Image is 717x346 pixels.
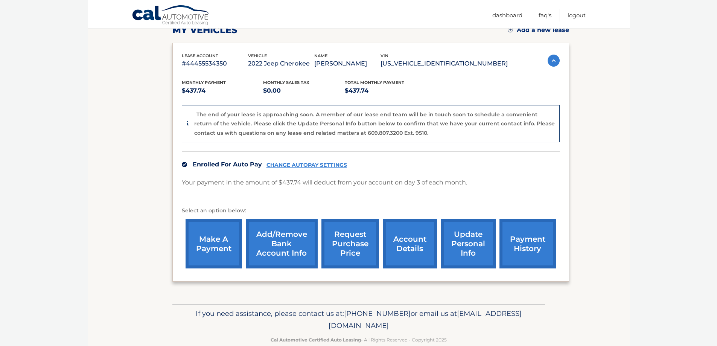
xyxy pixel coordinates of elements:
[263,85,345,96] p: $0.00
[182,162,187,167] img: check.svg
[194,111,555,136] p: The end of your lease is approaching soon. A member of our lease end team will be in touch soon t...
[548,55,560,67] img: accordion-active.svg
[568,9,586,21] a: Logout
[132,5,211,27] a: Cal Automotive
[266,162,347,168] a: CHANGE AUTOPAY SETTINGS
[329,309,522,330] span: [EMAIL_ADDRESS][DOMAIN_NAME]
[381,53,388,58] span: vin
[182,58,248,69] p: #44455534350
[314,53,327,58] span: name
[492,9,522,21] a: Dashboard
[263,80,309,85] span: Monthly sales Tax
[508,26,569,34] a: Add a new lease
[246,219,318,268] a: Add/Remove bank account info
[381,58,508,69] p: [US_VEHICLE_IDENTIFICATION_NUMBER]
[177,308,540,332] p: If you need assistance, please contact us at: or email us at
[345,85,426,96] p: $437.74
[345,80,404,85] span: Total Monthly Payment
[182,53,218,58] span: lease account
[186,219,242,268] a: make a payment
[499,219,556,268] a: payment history
[172,24,237,36] h2: my vehicles
[383,219,437,268] a: account details
[182,80,226,85] span: Monthly Payment
[441,219,496,268] a: update personal info
[177,336,540,344] p: - All Rights Reserved - Copyright 2025
[539,9,551,21] a: FAQ's
[271,337,361,343] strong: Cal Automotive Certified Auto Leasing
[508,27,513,32] img: add.svg
[314,58,381,69] p: [PERSON_NAME]
[344,309,411,318] span: [PHONE_NUMBER]
[182,85,263,96] p: $437.74
[182,177,467,188] p: Your payment in the amount of $437.74 will deduct from your account on day 3 of each month.
[248,53,267,58] span: vehicle
[321,219,379,268] a: request purchase price
[248,58,314,69] p: 2022 Jeep Cherokee
[182,206,560,215] p: Select an option below:
[193,161,262,168] span: Enrolled For Auto Pay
